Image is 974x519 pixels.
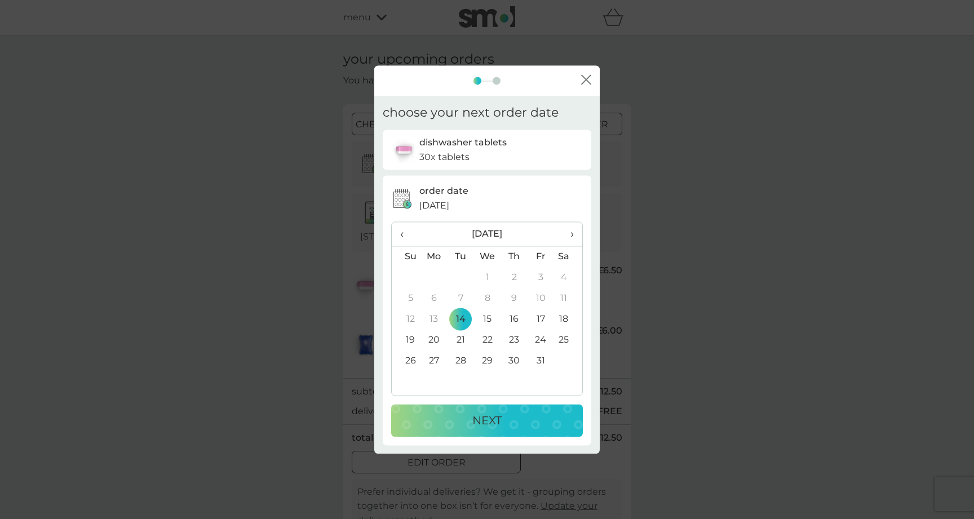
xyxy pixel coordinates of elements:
[420,309,448,330] td: 13
[501,246,528,268] th: Th
[392,351,420,371] td: 26
[420,246,448,268] th: Mo
[501,330,528,351] td: 23
[563,222,574,246] span: ›
[554,309,582,330] td: 18
[581,74,591,86] button: close
[420,288,448,309] td: 6
[420,330,448,351] td: 20
[474,351,501,371] td: 29
[474,288,501,309] td: 8
[554,246,582,268] th: Sa
[554,267,582,288] td: 4
[383,104,559,122] h2: choose your next order date
[391,137,417,163] img: dishwasher tablets
[528,351,554,371] td: 31
[392,330,420,351] td: 19
[501,309,528,330] td: 16
[528,246,554,268] th: Fr
[392,288,420,309] td: 5
[419,150,470,165] p: 30x tablets
[448,330,474,351] td: 21
[528,330,554,351] td: 24
[391,404,583,437] button: NEXT
[419,198,449,213] span: [DATE]
[448,351,474,371] td: 28
[528,309,554,330] td: 17
[448,288,474,309] td: 7
[420,351,448,371] td: 27
[501,267,528,288] td: 2
[554,330,582,351] td: 25
[528,267,554,288] td: 3
[419,184,468,199] p: order date
[554,288,582,309] td: 11
[448,246,474,268] th: Tu
[474,246,501,268] th: We
[528,288,554,309] td: 10
[501,288,528,309] td: 9
[400,222,412,246] span: ‹
[392,246,420,268] th: Su
[392,309,420,330] td: 12
[420,222,554,246] th: [DATE]
[501,351,528,371] td: 30
[472,411,502,429] p: NEXT
[474,309,501,330] td: 15
[419,136,507,150] p: dishwasher tablets
[474,330,501,351] td: 22
[474,267,501,288] td: 1
[448,309,474,330] td: 14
